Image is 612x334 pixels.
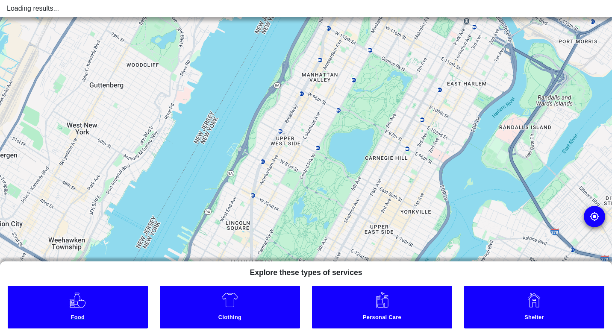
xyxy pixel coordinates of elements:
[162,314,298,323] small: Clothing
[243,261,369,281] h5: Explore these types of services
[374,291,391,308] img: Personal Care
[160,286,300,328] a: Clothing
[7,3,605,14] div: Loading results...
[69,291,86,308] img: Food
[8,286,148,328] a: Food
[526,291,543,308] img: Shelter
[221,291,238,308] img: Clothing
[464,286,604,328] a: Shelter
[466,314,602,323] small: Shelter
[9,314,146,323] small: Food
[589,211,600,222] img: go to my location
[312,286,452,328] a: Personal Care
[314,314,450,323] small: Personal Care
